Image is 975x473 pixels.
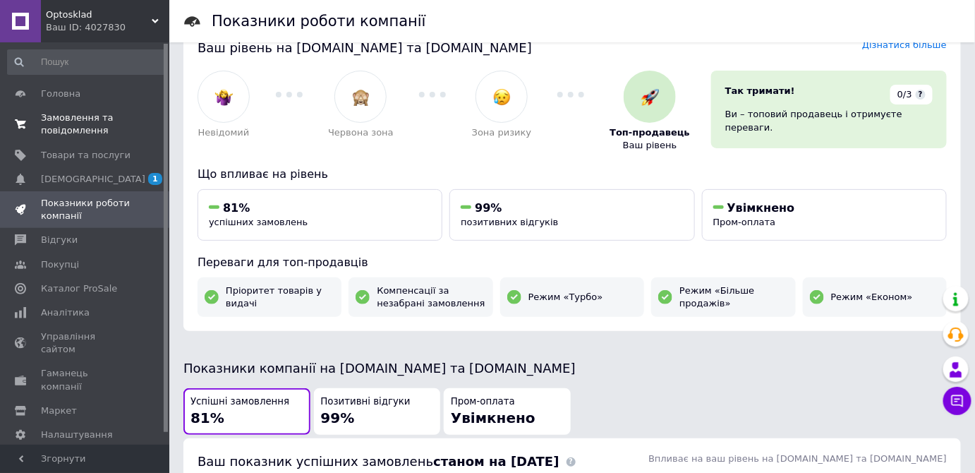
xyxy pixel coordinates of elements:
[183,388,310,436] button: Успішні замовлення81%
[190,409,224,426] span: 81%
[198,40,532,55] span: Ваш рівень на [DOMAIN_NAME] та [DOMAIN_NAME]
[41,282,117,295] span: Каталог ProSale
[725,108,933,133] div: Ви – топовий продавець і отримуєте переваги.
[461,217,558,227] span: позитивних відгуків
[641,88,659,106] img: :rocket:
[444,388,571,436] button: Пром-оплатаУвімкнено
[451,395,515,409] span: Пром-оплата
[321,409,355,426] span: 99%
[41,197,131,222] span: Показники роботи компанії
[916,90,926,100] span: ?
[321,395,411,409] span: Позитивні відгуки
[41,173,145,186] span: [DEMOGRAPHIC_DATA]
[41,112,131,137] span: Замовлення та повідомлення
[41,88,80,100] span: Головна
[648,453,947,464] span: Впливає на ваш рівень на [DOMAIN_NAME] та [DOMAIN_NAME]
[198,167,328,181] span: Що впливає на рівень
[7,49,166,75] input: Пошук
[433,454,559,469] b: станом на [DATE]
[610,126,690,139] span: Топ-продавець
[46,21,169,34] div: Ваш ID: 4027830
[314,388,441,436] button: Позитивні відгуки99%
[472,126,532,139] span: Зона ризику
[226,285,334,310] span: Пріоритет товарів у видачі
[377,285,485,310] span: Компенсації за незабрані замовлення
[41,330,131,356] span: Управління сайтом
[198,454,559,469] span: Ваш показник успішних замовлень
[41,149,131,162] span: Товари та послуги
[41,306,90,319] span: Аналітика
[449,189,694,241] button: 99%позитивних відгуків
[713,217,776,227] span: Пром-оплата
[475,201,502,215] span: 99%
[727,201,795,215] span: Увімкнено
[623,139,677,152] span: Ваш рівень
[702,189,947,241] button: УвімкненоПром-оплата
[198,126,250,139] span: Невідомий
[183,361,576,376] span: Показники компанії на [DOMAIN_NAME] та [DOMAIN_NAME]
[328,126,394,139] span: Червона зона
[41,429,113,441] span: Налаштування
[46,8,152,21] span: Optosklad
[862,40,947,50] a: Дізнатися більше
[41,258,79,271] span: Покупці
[451,409,535,426] span: Увімкнено
[943,387,971,415] button: Чат з покупцем
[215,88,233,106] img: :woman-shrugging:
[41,405,77,417] span: Маркет
[831,291,913,304] span: Режим «Економ»
[41,234,78,246] span: Відгуки
[148,173,162,185] span: 1
[725,85,795,96] span: Так тримати!
[190,395,289,409] span: Успішні замовлення
[209,217,308,227] span: успішних замовлень
[890,85,933,104] div: 0/3
[223,201,250,215] span: 81%
[41,367,131,393] span: Гаманець компанії
[212,13,426,30] h1: Показники роботи компанії
[528,291,603,304] span: Режим «Турбо»
[198,256,368,269] span: Переваги для топ-продавців
[493,88,511,106] img: :disappointed_relieved:
[352,88,370,106] img: :see_no_evil:
[198,189,442,241] button: 81%успішних замовлень
[679,285,788,310] span: Режим «Більше продажів»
